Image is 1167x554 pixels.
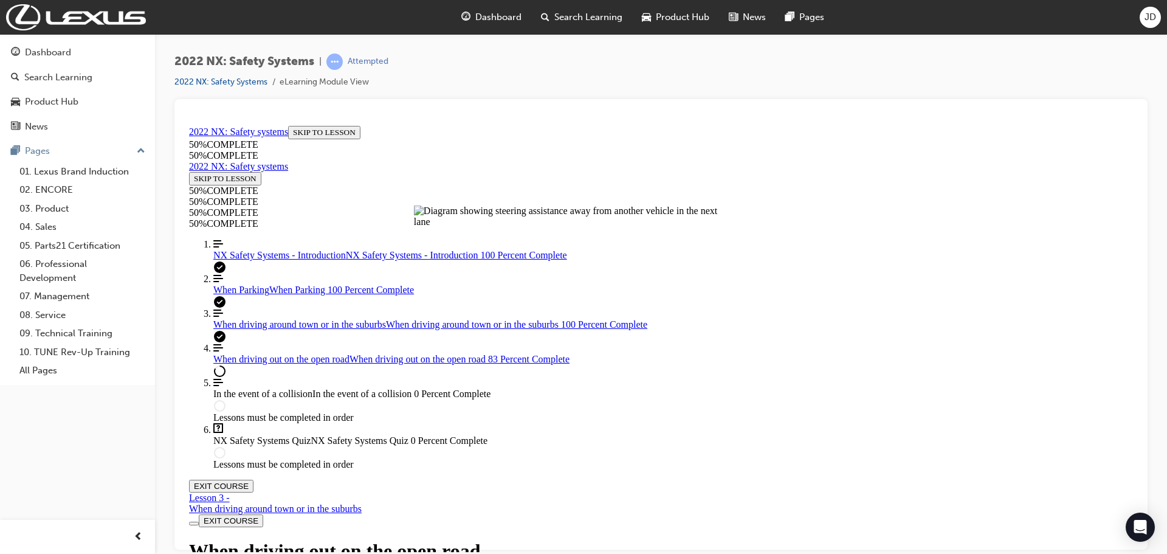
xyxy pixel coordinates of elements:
span: car-icon [11,97,20,108]
a: car-iconProduct Hub [632,5,719,30]
img: Trak [6,4,146,30]
a: 07. Management [15,287,150,306]
div: Product Hub [25,95,78,109]
a: 02. ENCORE [15,181,150,199]
div: Pages [25,144,50,158]
a: All Pages [15,361,150,380]
a: 10. TUNE Rev-Up Training [15,343,150,362]
a: News [5,116,150,138]
span: News [743,10,766,24]
a: Product Hub [5,91,150,113]
button: Pages [5,140,150,162]
span: Dashboard [475,10,522,24]
span: learningRecordVerb_ATTEMPT-icon [326,54,343,70]
span: guage-icon [461,10,470,25]
span: 2022 NX: Safety Systems [174,55,314,69]
a: Dashboard [5,41,150,64]
div: Dashboard [25,46,71,60]
span: news-icon [11,122,20,133]
span: Pages [799,10,824,24]
a: 03. Product [15,199,150,218]
a: Search Learning [5,66,150,89]
a: 06. Professional Development [15,255,150,287]
span: prev-icon [134,530,143,545]
div: News [25,120,48,134]
div: Attempted [348,56,388,68]
span: news-icon [729,10,738,25]
a: 05. Parts21 Certification [15,237,150,255]
a: guage-iconDashboard [452,5,531,30]
span: pages-icon [785,10,794,25]
a: 2022 NX: Safety Systems [174,77,267,87]
a: 09. Technical Training [15,324,150,343]
a: search-iconSearch Learning [531,5,632,30]
a: pages-iconPages [776,5,834,30]
span: car-icon [642,10,651,25]
a: news-iconNews [719,5,776,30]
li: eLearning Module View [280,75,369,89]
button: JD [1140,7,1161,28]
span: | [319,55,322,69]
span: up-icon [137,144,145,159]
a: 01. Lexus Brand Induction [15,162,150,181]
span: JD [1145,10,1156,24]
span: Search Learning [554,10,622,24]
button: DashboardSearch LearningProduct HubNews [5,39,150,140]
span: search-icon [541,10,549,25]
span: guage-icon [11,47,20,58]
a: 04. Sales [15,218,150,237]
div: Open Intercom Messenger [1126,513,1155,542]
span: search-icon [11,72,19,83]
div: Search Learning [24,71,92,85]
span: Product Hub [656,10,709,24]
span: pages-icon [11,146,20,157]
a: 08. Service [15,306,150,325]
